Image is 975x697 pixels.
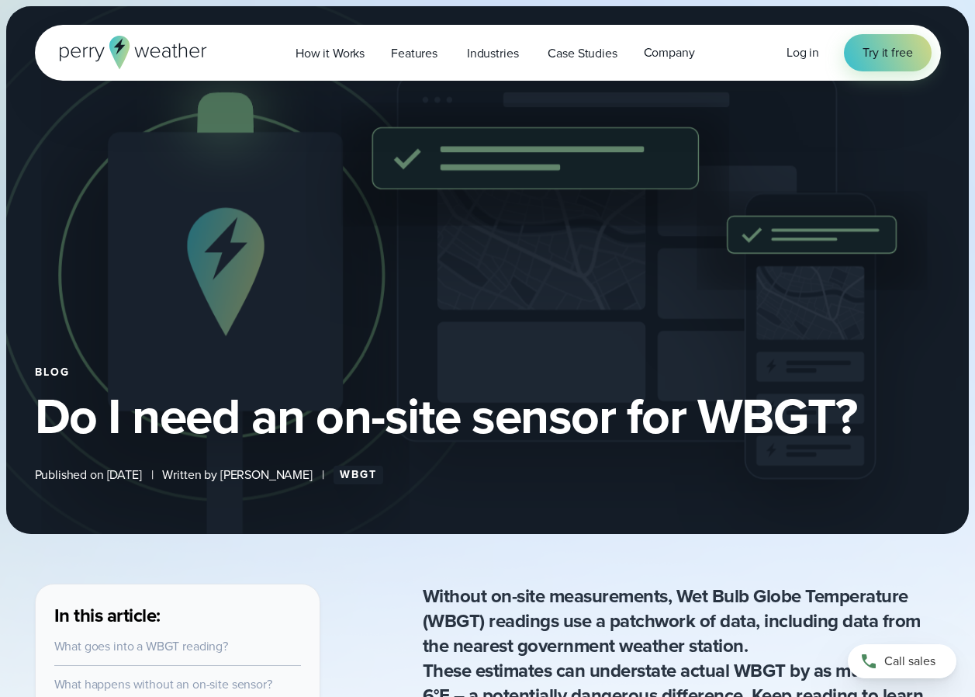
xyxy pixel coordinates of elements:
span: Company [644,43,695,62]
span: Published on [DATE] [35,466,142,484]
a: Case Studies [534,37,630,69]
a: WBGT [334,466,383,484]
div: Blog [35,366,941,379]
span: | [151,466,154,484]
span: How it Works [296,44,365,63]
span: Written by [PERSON_NAME] [162,466,312,484]
span: Try it free [863,43,912,62]
a: How it Works [282,37,378,69]
a: Log in [787,43,819,62]
span: Case Studies [548,44,617,63]
a: Try it free [844,34,931,71]
h3: In this article: [54,603,301,628]
span: Industries [467,44,519,63]
h1: Do I need an on-site sensor for WBGT? [35,391,857,441]
a: What happens without an on-site sensor? [54,675,272,693]
span: Features [391,44,437,63]
span: Call sales [884,652,935,671]
span: Log in [787,43,819,61]
a: Call sales [848,644,956,678]
span: | [322,466,324,484]
a: What goes into a WBGT reading? [54,637,228,655]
